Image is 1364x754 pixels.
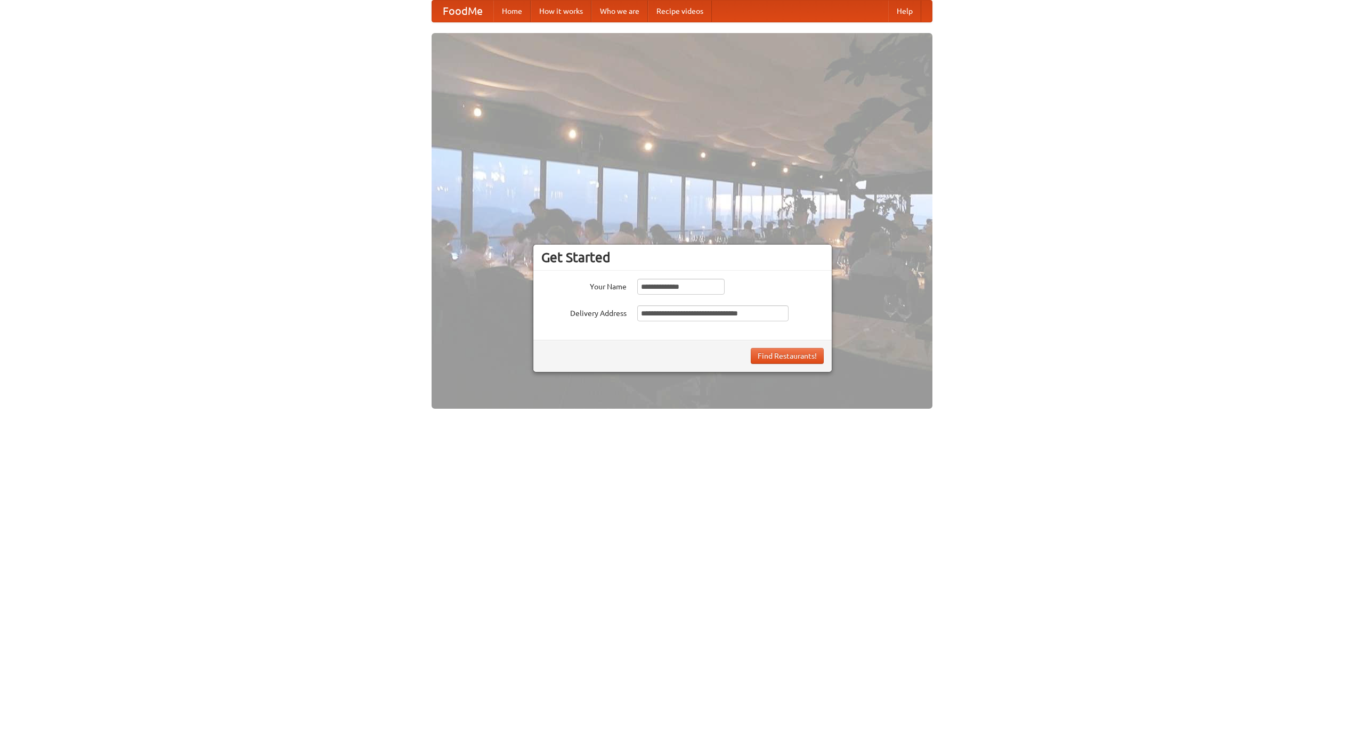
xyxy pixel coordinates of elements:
button: Find Restaurants! [751,348,824,364]
a: Home [493,1,531,22]
a: How it works [531,1,591,22]
h3: Get Started [541,249,824,265]
a: Who we are [591,1,648,22]
a: FoodMe [432,1,493,22]
label: Your Name [541,279,627,292]
a: Recipe videos [648,1,712,22]
label: Delivery Address [541,305,627,319]
a: Help [888,1,921,22]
